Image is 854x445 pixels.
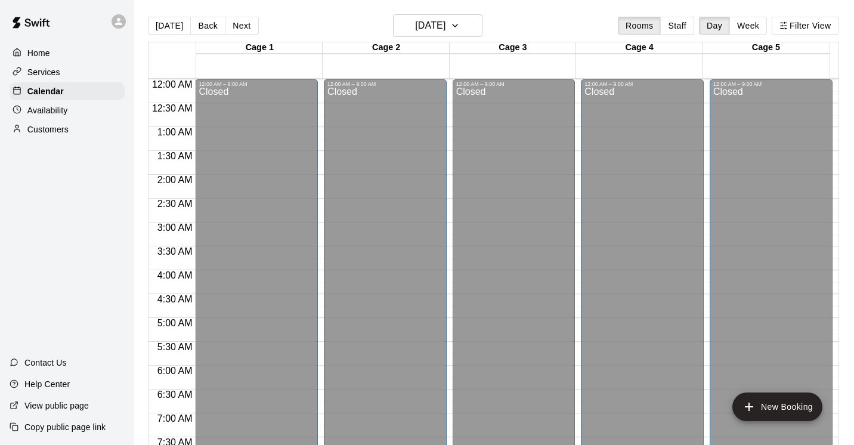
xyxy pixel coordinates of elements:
span: 1:00 AM [154,127,196,137]
div: 12:00 AM – 9:00 AM [199,81,314,87]
p: Availability [27,104,68,116]
button: Filter View [772,17,838,35]
span: 1:30 AM [154,151,196,161]
span: 12:00 AM [149,79,196,89]
div: Cage 3 [450,42,576,54]
p: Help Center [24,378,70,390]
p: Contact Us [24,357,67,369]
p: Customers [27,123,69,135]
span: 4:30 AM [154,294,196,304]
span: 2:00 AM [154,175,196,185]
button: Rooms [618,17,661,35]
span: 7:00 AM [154,413,196,424]
div: Cage 1 [196,42,323,54]
button: Week [729,17,767,35]
div: 12:00 AM – 9:00 AM [713,81,829,87]
button: Day [699,17,730,35]
button: Staff [660,17,694,35]
button: Back [190,17,225,35]
span: 2:30 AM [154,199,196,209]
button: [DATE] [393,14,482,37]
span: 6:00 AM [154,366,196,376]
p: Home [27,47,50,59]
div: Cage 5 [703,42,829,54]
div: 12:00 AM – 9:00 AM [456,81,572,87]
p: View public page [24,400,89,412]
div: Cage 4 [576,42,703,54]
span: 5:30 AM [154,342,196,352]
button: Next [225,17,258,35]
a: Home [10,44,125,62]
div: Cage 2 [323,42,449,54]
p: Services [27,66,60,78]
div: 12:00 AM – 9:00 AM [584,81,700,87]
span: 6:30 AM [154,390,196,400]
span: 3:00 AM [154,222,196,233]
span: 3:30 AM [154,246,196,257]
div: 12:00 AM – 9:00 AM [327,81,443,87]
a: Services [10,63,125,81]
p: Calendar [27,85,64,97]
button: [DATE] [148,17,191,35]
h6: [DATE] [415,17,445,34]
p: Copy public page link [24,421,106,433]
button: add [732,393,822,421]
span: 4:00 AM [154,270,196,280]
span: 12:30 AM [149,103,196,113]
a: Calendar [10,82,125,100]
span: 5:00 AM [154,318,196,328]
a: Customers [10,120,125,138]
a: Availability [10,101,125,119]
